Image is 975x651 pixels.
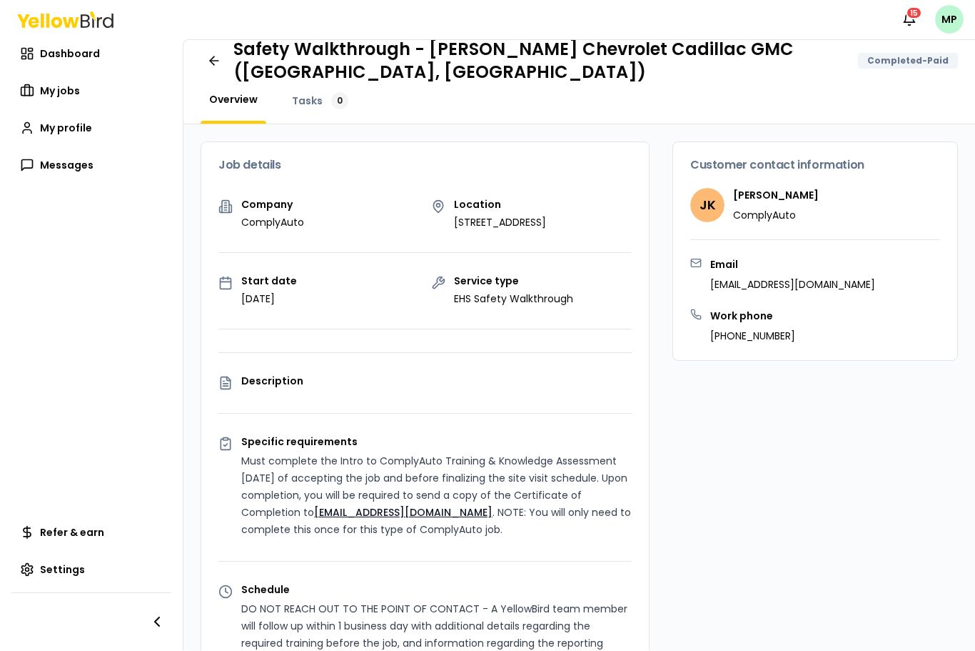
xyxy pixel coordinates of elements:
[935,6,964,34] span: MP
[40,563,85,577] span: Settings
[241,292,297,307] p: [DATE]
[283,93,357,110] a: Tasks0
[710,258,875,272] h3: Email
[454,216,546,230] p: [STREET_ADDRESS]
[209,93,258,107] span: Overview
[858,54,958,69] div: Completed-Paid
[40,47,100,61] span: Dashboard
[11,556,171,585] a: Settings
[11,114,171,143] a: My profile
[733,209,819,223] p: ComplyAuto
[733,189,819,203] h4: [PERSON_NAME]
[201,93,266,107] a: Overview
[895,6,924,34] button: 15
[906,7,922,20] div: 15
[710,329,795,344] p: [PHONE_NUMBER]
[40,84,80,99] span: My jobs
[11,519,171,547] a: Refer & earn
[690,189,724,223] span: JK
[241,585,632,595] p: Schedule
[40,159,94,173] span: Messages
[11,77,171,106] a: My jobs
[241,437,632,447] p: Specific requirements
[454,277,573,287] p: Service type
[241,277,297,287] p: Start date
[241,453,632,539] p: Must complete the Intro to ComplyAuto Training & Knowledge Assessment [DATE] of accepting the job...
[218,160,632,172] h3: Job details
[40,121,92,136] span: My profile
[241,377,632,387] p: Description
[241,200,304,210] p: Company
[690,160,940,172] h3: Customer contact information
[454,292,573,307] p: EHS Safety Walkthrough
[454,200,546,210] p: Location
[710,309,795,324] h3: Work phone
[241,216,304,230] p: ComplyAuto
[314,506,492,520] a: [EMAIL_ADDRESS][DOMAIN_NAME]
[40,526,104,540] span: Refer & earn
[331,93,348,110] div: 0
[710,278,875,292] p: [EMAIL_ADDRESS][DOMAIN_NAME]
[11,40,171,69] a: Dashboard
[11,151,171,180] a: Messages
[233,39,847,84] h1: Safety Walkthrough - [PERSON_NAME] Chevrolet Cadillac GMC ([GEOGRAPHIC_DATA], [GEOGRAPHIC_DATA])
[292,94,323,109] span: Tasks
